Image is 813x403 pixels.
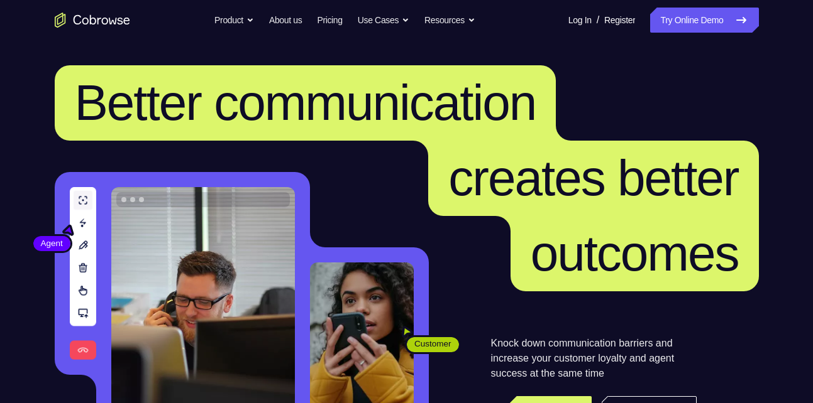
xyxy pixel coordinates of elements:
[568,8,592,33] a: Log In
[448,150,738,206] span: creates better
[358,8,409,33] button: Use Cases
[317,8,342,33] a: Pricing
[75,75,536,131] span: Better communication
[604,8,635,33] a: Register
[650,8,758,33] a: Try Online Demo
[531,225,739,281] span: outcomes
[424,8,475,33] button: Resources
[214,8,254,33] button: Product
[269,8,302,33] a: About us
[491,336,697,381] p: Knock down communication barriers and increase your customer loyalty and agent success at the sam...
[55,13,130,28] a: Go to the home page
[597,13,599,28] span: /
